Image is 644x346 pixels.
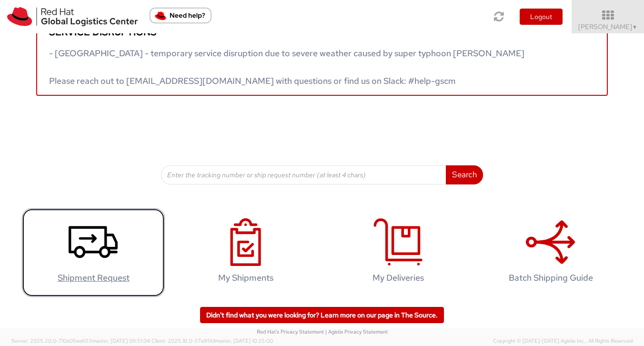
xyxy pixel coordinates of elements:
span: Server: 2025.20.0-710e05ee653 [11,337,150,344]
a: My Shipments [174,208,317,297]
img: rh-logistics-00dfa346123c4ec078e1.svg [7,7,138,26]
a: Red Hat's Privacy Statement [257,328,324,335]
a: Didn't find what you were looking for? Learn more on our page in The Source. [200,307,444,323]
span: master, [DATE] 10:25:00 [215,337,273,344]
a: Shipment Request [22,208,165,297]
h5: Service disruptions [49,27,595,37]
a: Batch Shipping Guide [479,208,622,297]
h4: Batch Shipping Guide [489,273,612,283]
input: Enter the tracking number or ship request number (at least 4 chars) [161,165,446,184]
a: | Agistix Privacy Statement [325,328,388,335]
span: [PERSON_NAME] [578,22,638,31]
h4: Shipment Request [32,273,155,283]
a: My Deliveries [327,208,470,297]
button: Logout [520,9,563,25]
span: Copyright © [DATE]-[DATE] Agistix Inc., All Rights Reserved [493,337,633,345]
a: Service disruptions - [GEOGRAPHIC_DATA] - temporary service disruption due to severe weather caus... [36,19,608,96]
button: Need help? [150,8,211,23]
h4: My Deliveries [337,273,460,283]
span: Client: 2025.18.0-37e85b1 [151,337,273,344]
button: Search [446,165,483,184]
h4: My Shipments [184,273,307,283]
span: master, [DATE] 09:51:04 [92,337,150,344]
span: - [GEOGRAPHIC_DATA] - temporary service disruption due to severe weather caused by super typhoon ... [49,48,524,86]
span: ▼ [632,23,638,31]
